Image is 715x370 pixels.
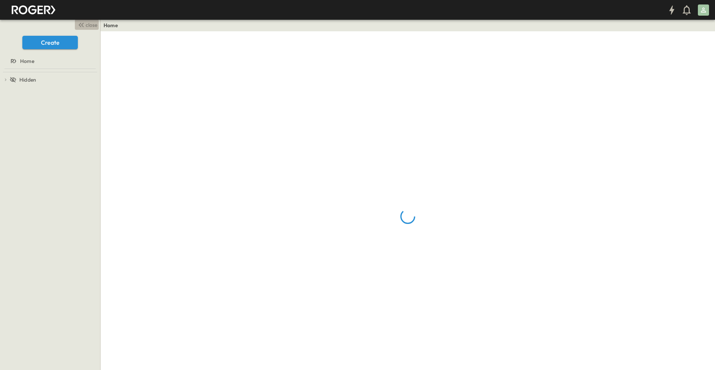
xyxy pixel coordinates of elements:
button: Create [22,36,78,49]
span: Hidden [19,76,36,83]
span: Home [20,57,34,65]
a: Home [1,56,97,66]
nav: breadcrumbs [104,22,123,29]
span: close [86,21,97,29]
a: Home [104,22,118,29]
button: close [75,19,99,30]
